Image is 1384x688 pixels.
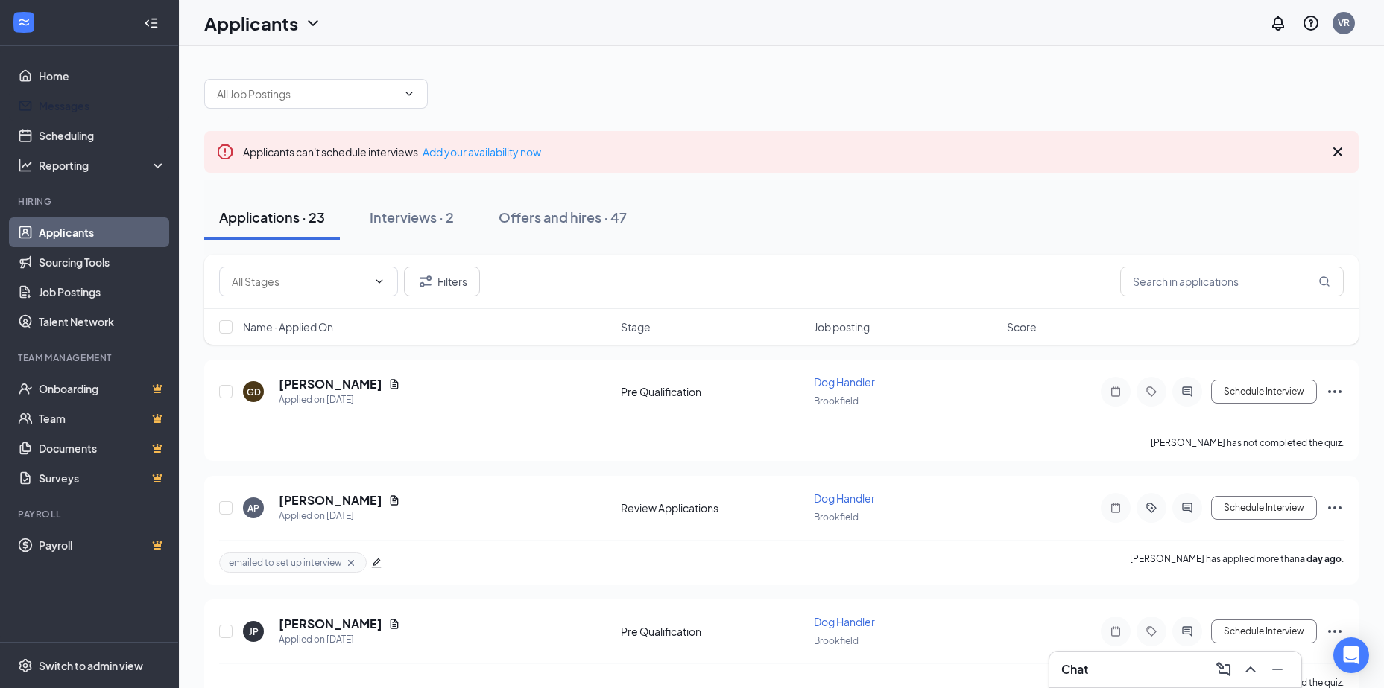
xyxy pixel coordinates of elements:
[39,374,166,404] a: OnboardingCrown
[1265,657,1289,681] button: Minimize
[279,392,400,407] div: Applied on [DATE]
[1326,622,1344,640] svg: Ellipses
[217,86,397,102] input: All Job Postings
[1269,14,1287,32] svg: Notifications
[1300,553,1342,564] b: a day ago
[388,494,400,506] svg: Document
[1333,637,1369,673] div: Open Intercom Messenger
[1143,625,1160,637] svg: Tag
[144,16,159,31] svg: Collapse
[39,307,166,337] a: Talent Network
[18,158,33,173] svg: Analysis
[373,275,385,287] svg: ChevronDown
[39,61,166,91] a: Home
[39,404,166,433] a: TeamCrown
[39,217,166,247] a: Applicants
[1130,552,1344,573] p: [PERSON_NAME] has applied more than .
[388,618,400,630] svg: Document
[247,386,261,398] div: GD
[621,500,805,515] div: Review Applications
[1329,143,1347,161] svg: Cross
[814,635,859,646] span: Brookfield
[1302,14,1320,32] svg: QuestionInfo
[370,208,454,226] div: Interviews · 2
[621,319,651,334] span: Stage
[39,463,166,493] a: SurveysCrown
[1212,657,1236,681] button: ComposeMessage
[39,158,167,173] div: Reporting
[1239,657,1263,681] button: ChevronUp
[1178,386,1196,398] svg: ActiveChat
[279,376,382,392] h5: [PERSON_NAME]
[39,658,143,673] div: Switch to admin view
[814,375,875,389] span: Dog Handler
[371,558,382,568] span: edit
[1211,619,1317,643] button: Schedule Interview
[216,143,234,161] svg: Error
[403,88,415,100] svg: ChevronDown
[229,556,342,569] span: emailed to set up interview
[1120,267,1344,296] input: Search in applications
[404,267,480,296] button: Filter Filters
[1178,625,1196,637] svg: ActiveChat
[499,208,627,226] div: Offers and hires · 47
[39,277,166,307] a: Job Postings
[1242,660,1260,678] svg: ChevronUp
[249,625,259,638] div: JP
[1107,625,1125,637] svg: Note
[18,508,163,520] div: Payroll
[18,195,163,208] div: Hiring
[232,273,367,290] input: All Stages
[1143,502,1160,514] svg: ActiveTag
[814,319,870,334] span: Job posting
[621,384,805,399] div: Pre Qualification
[39,247,166,277] a: Sourcing Tools
[1211,496,1317,520] button: Schedule Interview
[304,14,322,32] svg: ChevronDown
[39,530,166,560] a: PayrollCrown
[39,433,166,463] a: DocumentsCrown
[1268,660,1286,678] svg: Minimize
[814,512,859,523] span: Brookfield
[204,10,298,36] h1: Applicants
[1061,661,1088,678] h3: Chat
[39,121,166,150] a: Scheduling
[1326,383,1344,401] svg: Ellipses
[1326,499,1344,517] svg: Ellipses
[39,91,166,121] a: Messages
[279,616,382,632] h5: [PERSON_NAME]
[1151,436,1344,449] p: [PERSON_NAME] has not completed the quiz.
[247,502,259,515] div: AP
[423,145,541,159] a: Add your availability now
[279,509,400,523] div: Applied on [DATE]
[388,378,400,390] svg: Document
[1107,386,1125,398] svg: Note
[1178,502,1196,514] svg: ActiveChat
[1215,660,1233,678] svg: ComposeMessage
[814,395,859,407] span: Brookfield
[814,615,875,628] span: Dog Handler
[279,632,400,647] div: Applied on [DATE]
[243,145,541,159] span: Applicants can't schedule interviews.
[18,351,163,364] div: Team Management
[279,492,382,509] h5: [PERSON_NAME]
[1211,380,1317,404] button: Schedule Interview
[1318,275,1330,287] svg: MagnifyingGlass
[18,658,33,673] svg: Settings
[219,208,325,226] div: Applications · 23
[16,15,31,30] svg: WorkstreamLogo
[1107,502,1125,514] svg: Note
[814,491,875,505] span: Dog Handler
[1143,386,1160,398] svg: Tag
[243,319,333,334] span: Name · Applied On
[1007,319,1037,334] span: Score
[1338,16,1350,29] div: VR
[417,273,435,290] svg: Filter
[621,624,805,639] div: Pre Qualification
[345,557,357,569] svg: Cross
